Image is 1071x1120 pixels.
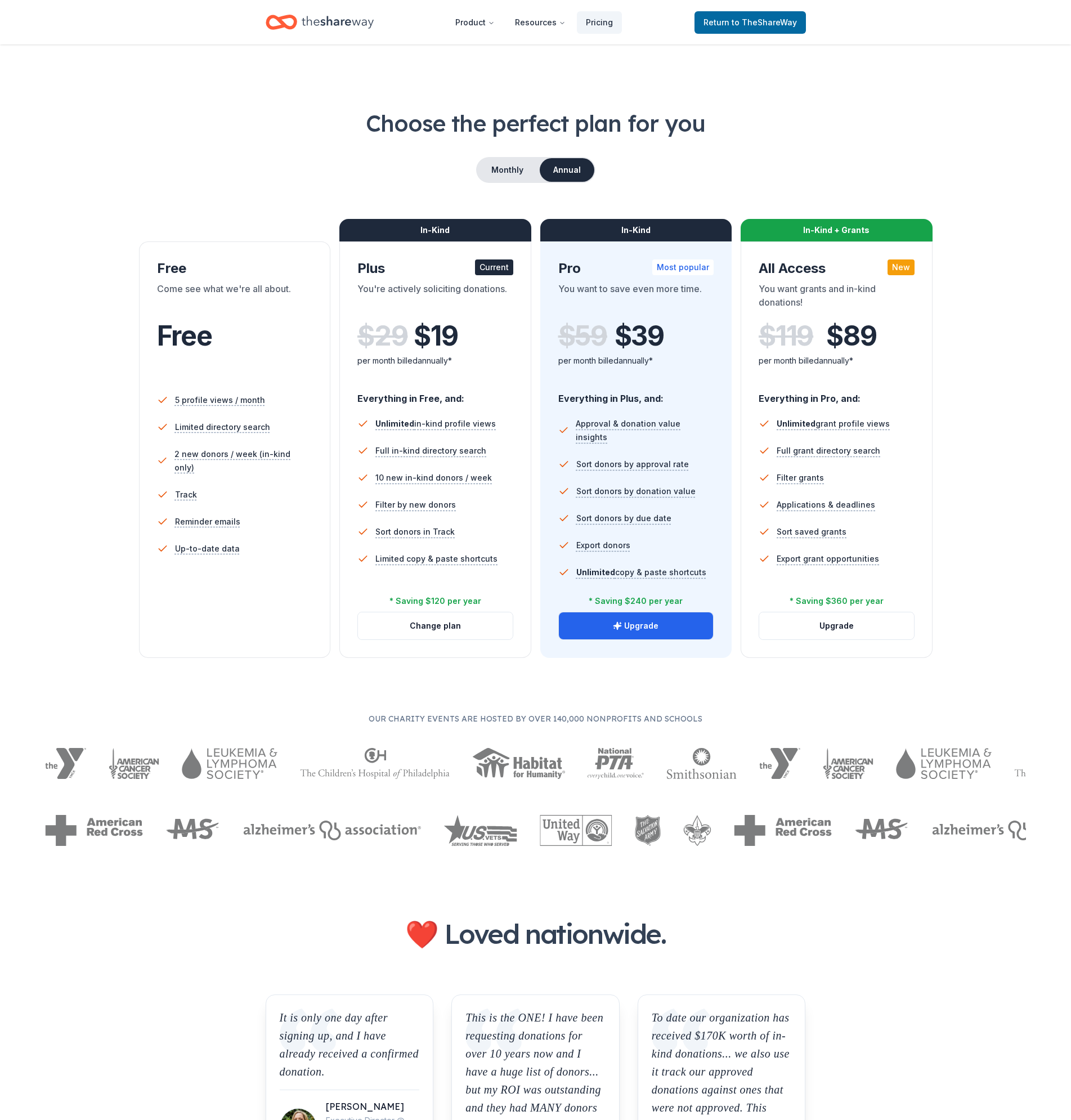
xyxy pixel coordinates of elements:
[576,512,671,525] span: Sort donors by due date
[888,259,915,275] div: New
[175,515,240,528] span: Reminder emails
[790,594,884,608] div: * Saving $360 per year
[175,420,270,434] span: Limited directory search
[45,107,1026,139] h1: Choose the perfect plan for you
[854,815,909,846] img: MS
[823,748,874,779] img: American Cancer Society
[777,525,846,539] span: Sort saved grants
[443,815,517,846] img: US Vets
[540,219,732,241] div: In-Kind
[182,748,277,779] img: Leukemia & Lymphoma Society
[339,219,531,241] div: In-Kind
[446,11,504,34] button: Product
[375,419,496,428] span: in-kind profile views
[375,419,414,428] span: Unlimited
[357,354,513,368] div: per month billed annually*
[576,417,714,444] span: Approval & donation value insights
[175,393,265,407] span: 5 profile views / month
[446,9,622,35] nav: Main
[45,815,143,846] img: American Red Cross
[759,382,915,406] div: Everything in Pro, and:
[734,815,832,846] img: American Red Cross
[777,419,890,428] span: grant profile views
[326,1099,420,1114] div: [PERSON_NAME]
[506,11,575,34] button: Resources
[375,471,492,485] span: 10 new in-kind donors / week
[732,17,797,27] span: to TheShareWay
[375,552,498,566] span: Limited copy & paste shortcuts
[280,1009,420,1081] p: It is only one day after signing up, and I have already received a confirmed donation.
[357,282,513,313] div: You're actively soliciting donations.
[652,259,714,275] div: Most popular
[635,815,661,846] img: The Salvation Army
[357,259,513,277] div: Plus
[741,219,933,241] div: In-Kind + Grants
[540,815,612,846] img: United Way
[475,259,513,275] div: Current
[759,259,915,277] div: All Access
[703,16,797,29] span: Return
[477,158,537,182] button: Monthly
[576,458,689,471] span: Sort donors by approval rate
[694,11,806,34] a: Returnto TheShareWay
[777,552,879,566] span: Export grant opportunities
[559,612,714,639] button: Upgrade
[683,815,711,846] img: Boy Scouts of America
[588,748,644,779] img: National PTA
[777,444,880,458] span: Full grant directory search
[45,712,1026,725] p: Our charity events are hosted by over 140,000 nonprofits and schools
[243,821,421,840] img: Alzheimers Association
[826,320,876,352] span: $ 89
[576,567,706,577] span: copy & paste shortcuts
[558,259,714,277] div: Pro
[777,419,815,428] span: Unlimited
[109,748,160,779] img: American Cancer Society
[472,748,565,779] img: Habitat for Humanity
[759,748,800,779] img: YMCA
[558,282,714,313] div: You want to save even more time.
[576,567,615,577] span: Unlimited
[375,444,486,458] span: Full in-kind directory search
[175,488,197,501] span: Track
[540,158,594,182] button: Annual
[300,748,450,779] img: The Children's Hospital of Philadelphia
[358,612,513,639] button: Change plan
[174,447,312,474] span: 2 new donors / week (in-kind only)
[165,815,221,846] img: MS
[589,594,683,608] div: * Saving $240 per year
[759,354,915,368] div: per month billed annually*
[576,485,696,498] span: Sort donors by donation value
[157,319,212,352] span: Free
[777,498,875,512] span: Applications & deadlines
[375,498,456,512] span: Filter by new donors
[615,320,664,352] span: $ 39
[558,354,714,368] div: per month billed annually*
[777,471,824,485] span: Filter grants
[357,382,513,406] div: Everything in Free, and:
[896,748,991,779] img: Leukemia & Lymphoma Society
[389,594,481,608] div: * Saving $120 per year
[576,539,630,552] span: Export donors
[414,320,458,352] span: $ 19
[266,9,374,35] a: Home
[356,918,716,949] h2: ❤️ Loved nationwide.
[157,282,313,313] div: Come see what we're all about.
[45,748,86,779] img: YMCA
[558,382,714,406] div: Everything in Plus, and:
[759,612,914,639] button: Upgrade
[577,11,622,34] a: Pricing
[175,542,240,555] span: Up-to-date data
[666,748,737,779] img: Smithsonian
[759,282,915,313] div: You want grants and in-kind donations!
[157,259,313,277] div: Free
[375,525,455,539] span: Sort donors in Track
